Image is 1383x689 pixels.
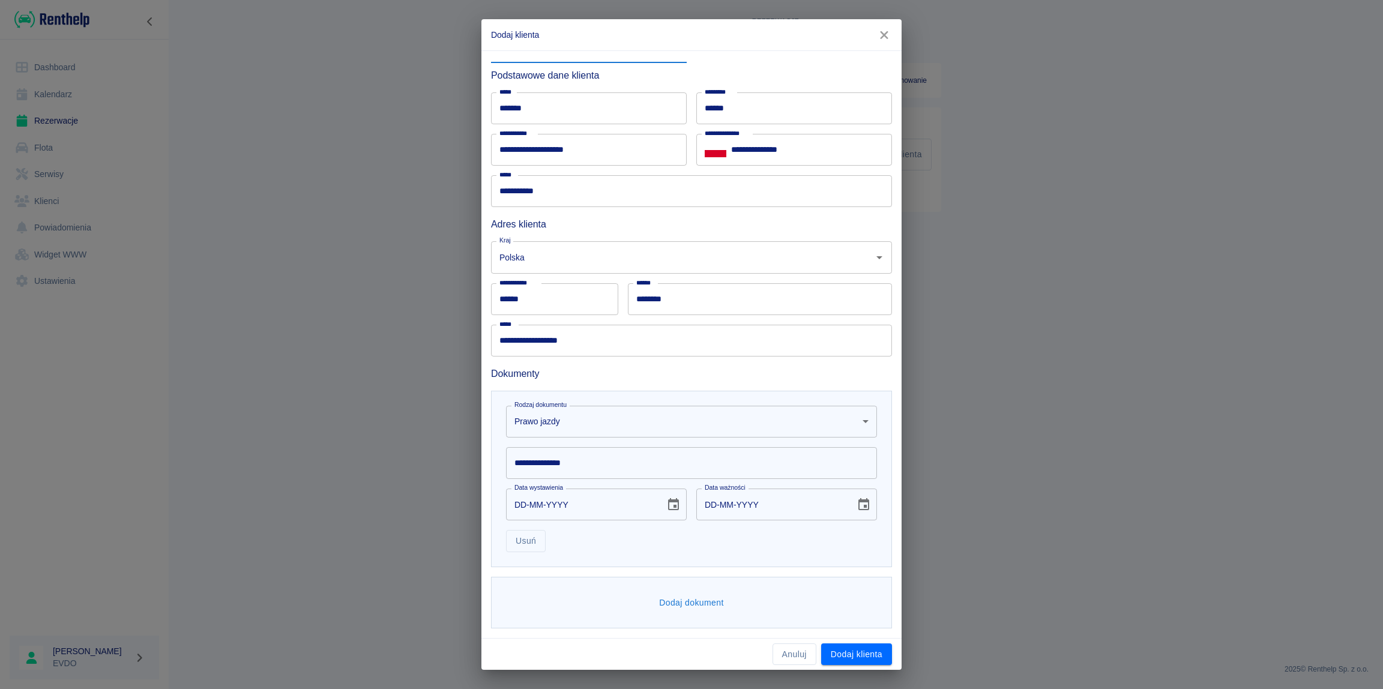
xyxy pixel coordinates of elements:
[481,19,902,50] h2: Dodaj klienta
[514,483,563,492] label: Data wystawienia
[506,530,546,552] button: Usuń
[821,643,892,666] button: Dodaj klienta
[514,400,567,409] label: Rodzaj dokumentu
[491,217,892,232] h6: Adres klienta
[506,406,877,438] div: Prawo jazdy
[871,249,888,266] button: Otwórz
[491,366,892,381] h6: Dokumenty
[499,236,511,245] label: Kraj
[661,493,685,517] button: Choose date
[705,141,726,159] button: Select country
[773,643,816,666] button: Anuluj
[491,68,892,83] h6: Podstawowe dane klienta
[705,483,746,492] label: Data ważności
[506,489,657,520] input: DD-MM-YYYY
[852,493,876,517] button: Choose date
[654,592,729,614] button: Dodaj dokument
[696,489,847,520] input: DD-MM-YYYY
